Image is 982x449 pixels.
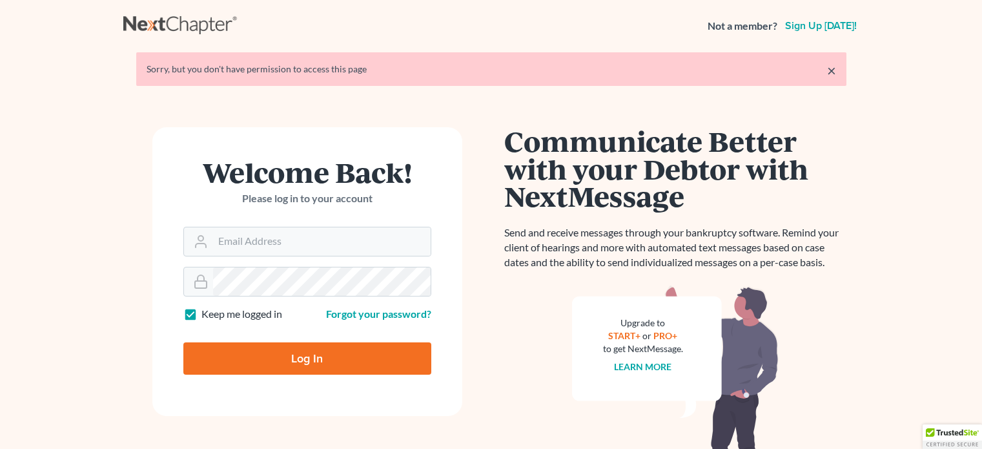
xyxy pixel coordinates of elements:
[708,19,777,34] strong: Not a member?
[213,227,431,256] input: Email Address
[783,21,859,31] a: Sign up [DATE]!
[183,342,431,375] input: Log In
[653,330,677,341] a: PRO+
[504,127,846,210] h1: Communicate Better with your Debtor with NextMessage
[608,330,640,341] a: START+
[201,307,282,322] label: Keep me logged in
[183,158,431,186] h1: Welcome Back!
[642,330,651,341] span: or
[326,308,431,320] a: Forgot your password?
[603,317,683,329] div: Upgrade to
[147,63,836,76] div: Sorry, but you don't have permission to access this page
[827,63,836,78] a: ×
[923,424,982,449] div: TrustedSite Certified
[603,342,683,355] div: to get NextMessage.
[504,225,846,270] p: Send and receive messages through your bankruptcy software. Remind your client of hearings and mo...
[614,361,671,372] a: Learn more
[183,191,431,206] p: Please log in to your account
